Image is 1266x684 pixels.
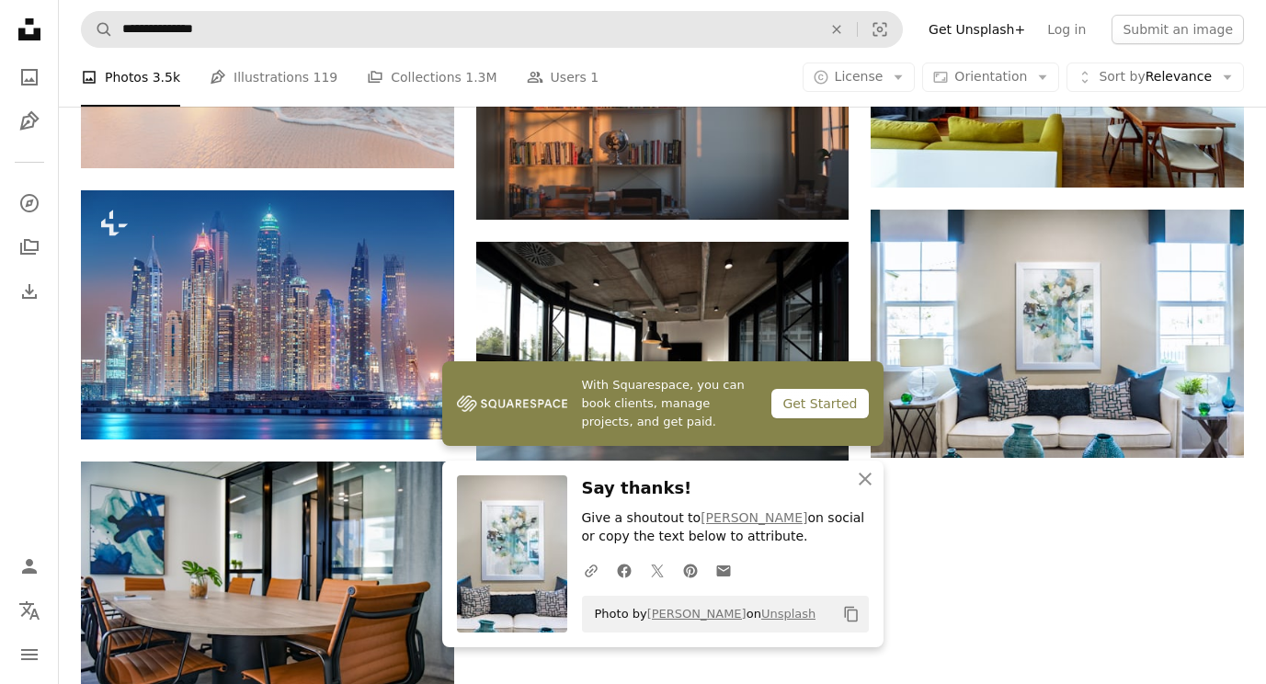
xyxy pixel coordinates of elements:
a: Collections [11,229,48,266]
a: With Squarespace, you can book clients, manage projects, and get paid.Get Started [442,361,884,446]
a: brown wooden 9-piece office table and chairs [81,576,454,593]
a: Log in [1036,15,1097,44]
h3: Say thanks! [582,475,869,502]
a: Share over email [707,552,740,588]
a: [PERSON_NAME] [647,607,747,621]
a: Share on Pinterest [674,552,707,588]
img: file-1747939142011-51e5cc87e3c9 [457,390,567,417]
a: Log in / Sign up [11,548,48,585]
button: Orientation [922,63,1059,92]
a: Get Unsplash+ [918,15,1036,44]
span: With Squarespace, you can book clients, manage projects, and get paid. [582,376,758,431]
a: photo of dining table and chairs inside room [476,358,850,374]
a: Share on Facebook [608,552,641,588]
img: Majestic city view of skyscrapers and hotel buildings in the Dubai Marina area from the palm Jume... [81,190,454,439]
span: License [835,69,884,84]
a: Photos [11,59,48,96]
a: Home — Unsplash [11,11,48,51]
span: 1 [590,67,599,87]
span: 119 [314,67,338,87]
a: Illustrations [11,103,48,140]
a: [PERSON_NAME] [701,510,807,525]
a: Download History [11,273,48,310]
form: Find visuals sitewide [81,11,903,48]
a: Explore [11,185,48,222]
button: License [803,63,916,92]
span: Relevance [1099,68,1212,86]
button: Language [11,592,48,629]
a: Collections 1.3M [367,48,496,107]
button: Menu [11,636,48,673]
a: Share on Twitter [641,552,674,588]
button: Visual search [858,12,902,47]
button: Sort byRelevance [1066,63,1244,92]
div: Get Started [771,389,868,418]
span: 1.3M [465,67,496,87]
button: Search Unsplash [82,12,113,47]
button: Submit an image [1112,15,1244,44]
p: Give a shoutout to on social or copy the text below to attribute. [582,509,869,546]
button: Clear [816,12,857,47]
a: Users 1 [527,48,599,107]
a: Illustrations 119 [210,48,337,107]
span: Photo by on [586,599,816,629]
a: Unsplash [761,607,815,621]
img: couch near painting [871,210,1244,458]
button: Copy to clipboard [836,598,867,630]
span: Orientation [954,69,1027,84]
a: Majestic city view of skyscrapers and hotel buildings in the Dubai Marina area from the palm Jume... [81,306,454,323]
img: photo of dining table and chairs inside room [476,242,850,491]
a: couch near painting [871,325,1244,342]
span: Sort by [1099,69,1145,84]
